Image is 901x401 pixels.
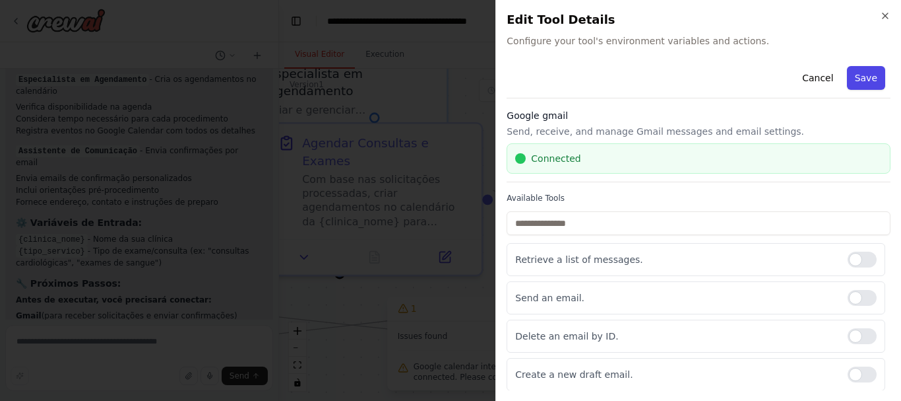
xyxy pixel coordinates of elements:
p: Send an email. [515,291,837,305]
h2: Edit Tool Details [507,11,890,29]
button: Save [847,66,885,90]
button: Cancel [794,66,841,90]
p: Delete an email by ID. [515,330,837,343]
span: Configure your tool's environment variables and actions. [507,34,890,48]
span: Connected [531,152,580,165]
label: Available Tools [507,193,890,203]
h3: Google gmail [507,109,890,122]
p: Retrieve a list of messages. [515,253,837,266]
p: Create a new draft email. [515,368,837,381]
p: Send, receive, and manage Gmail messages and email settings. [507,125,890,138]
